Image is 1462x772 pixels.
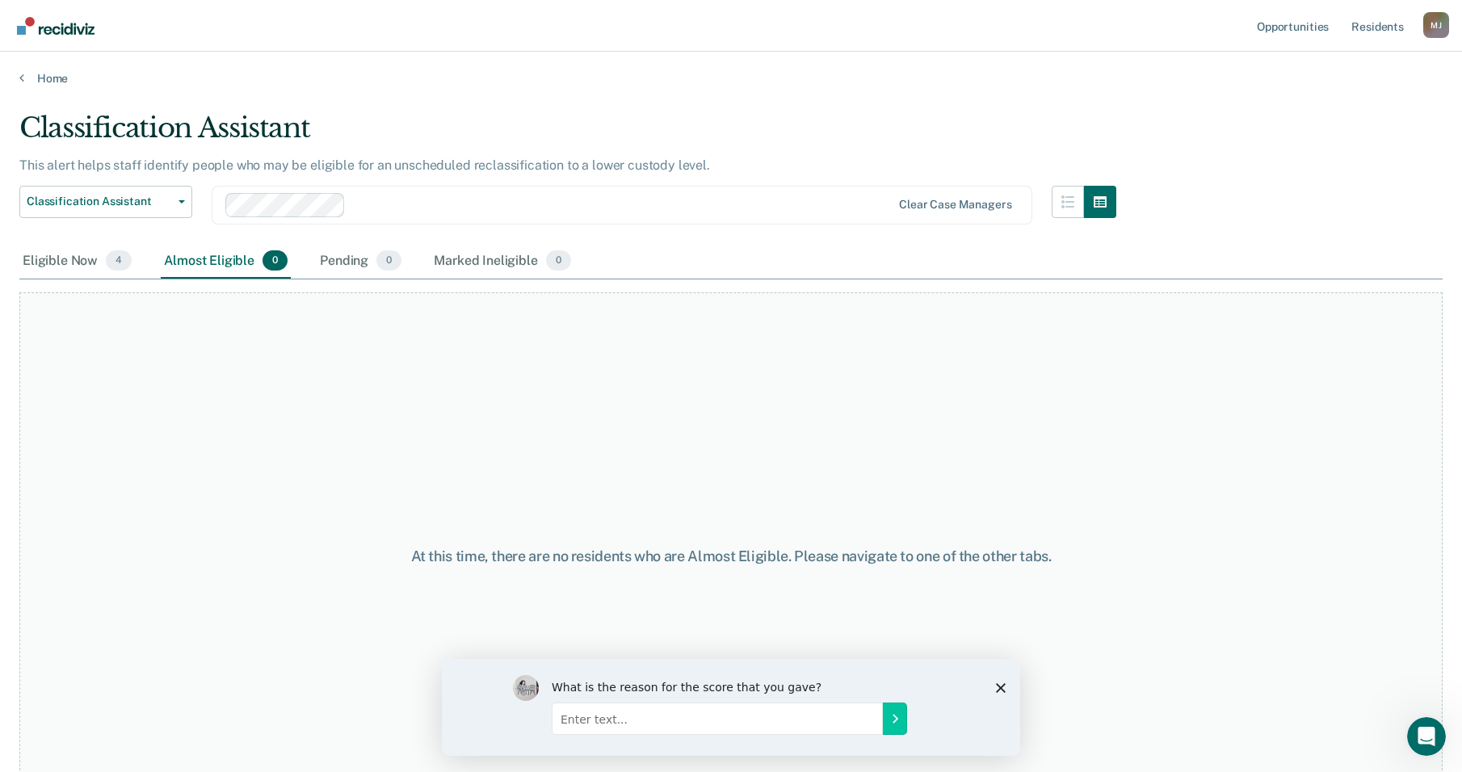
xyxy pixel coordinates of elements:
span: 0 [546,250,571,271]
img: Recidiviz [17,17,95,35]
span: Classification Assistant [27,195,172,208]
div: Classification Assistant [19,111,1116,157]
div: Pending0 [317,244,405,279]
a: Home [19,71,1443,86]
div: M J [1423,12,1449,38]
iframe: Survey by Kim from Recidiviz [442,659,1020,756]
button: Profile dropdown button [1423,12,1449,38]
div: Almost Eligible0 [161,244,291,279]
p: This alert helps staff identify people who may be eligible for an unscheduled reclassification to... [19,157,710,173]
span: 0 [376,250,401,271]
div: Clear case managers [899,198,1011,212]
span: 0 [263,250,288,271]
div: Marked Ineligible0 [431,244,574,279]
div: Eligible Now4 [19,244,135,279]
button: Classification Assistant [19,186,192,218]
span: 4 [106,250,132,271]
iframe: Intercom live chat [1407,717,1446,756]
div: At this time, there are no residents who are Almost Eligible. Please navigate to one of the other... [376,548,1086,565]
